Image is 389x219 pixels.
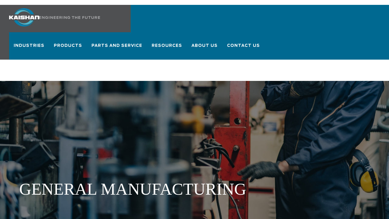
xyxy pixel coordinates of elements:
span: Resources [152,42,182,50]
span: Industries [14,42,45,50]
a: About Us [191,38,218,60]
a: Parts and Service [91,38,143,60]
img: kaishan logo [9,8,39,26]
span: Contact Us [227,42,260,49]
a: Industries [14,38,45,60]
span: About Us [191,42,218,50]
a: Kaishan USA [9,5,117,32]
span: Products [54,42,82,50]
h1: GENERAL MANUFACTURING [19,181,310,197]
a: Products [54,38,82,60]
span: Parts and Service [91,42,143,50]
a: Resources [152,38,182,60]
img: Engineering the future [39,16,100,19]
a: Contact Us [227,38,260,58]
